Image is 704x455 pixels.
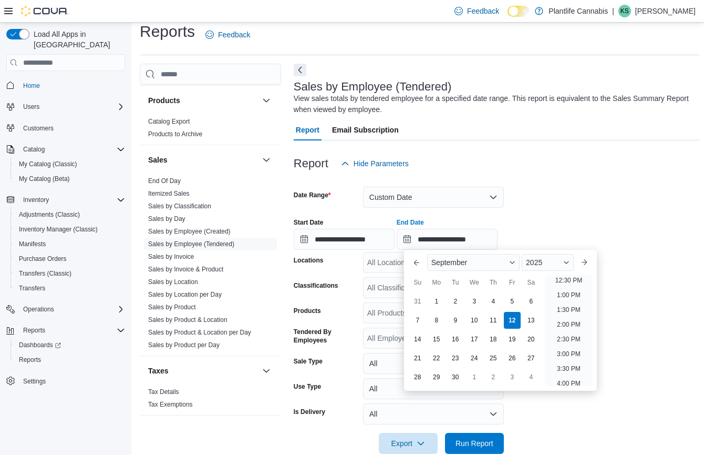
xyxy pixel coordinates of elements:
span: End Of Day [148,177,181,185]
div: day-3 [466,293,483,310]
span: Catalog [19,143,125,156]
div: Sales [140,175,281,356]
h3: Products [148,95,180,106]
button: Next month [576,254,593,271]
div: day-8 [428,312,445,329]
span: Tax Exemptions [148,400,193,409]
li: 12:30 PM [551,274,586,287]
span: Sales by Invoice & Product [148,265,223,274]
span: Sales by Employee (Created) [148,227,231,236]
button: Taxes [260,365,273,377]
span: Transfers (Classic) [15,267,125,280]
div: day-9 [447,312,464,329]
span: Transfers [15,282,125,295]
a: Purchase Orders [15,252,71,265]
button: Home [2,77,129,93]
div: Sa [523,274,540,291]
button: Operations [2,302,129,317]
span: Customers [19,122,125,135]
div: day-5 [504,293,521,310]
a: Sales by Day [148,215,185,223]
a: Settings [19,375,50,388]
button: All [363,403,504,424]
div: day-13 [523,312,540,329]
span: My Catalog (Beta) [19,175,70,183]
input: Press the down key to enter a popover containing a calendar. Press the escape key to close the po... [397,229,498,250]
span: Sales by Classification [148,202,211,210]
div: day-29 [428,369,445,386]
div: day-24 [466,350,483,367]
p: [PERSON_NAME] [635,5,696,17]
button: Run Report [445,433,504,454]
button: Sales [148,155,258,165]
span: Sales by Product & Location [148,316,227,324]
span: 2025 [526,258,542,267]
li: 2:00 PM [553,318,585,331]
a: Manifests [15,238,50,250]
a: Dashboards [15,339,65,351]
button: Taxes [148,366,258,376]
label: Tendered By Employees [294,328,359,345]
button: Adjustments (Classic) [11,207,129,222]
a: Sales by Product & Location per Day [148,329,251,336]
span: Reports [15,353,125,366]
div: day-6 [523,293,540,310]
span: Products to Archive [148,130,202,138]
a: Sales by Location [148,278,198,286]
h3: Sales [148,155,168,165]
label: Is Delivery [294,408,325,416]
span: Report [296,119,319,140]
span: Run Report [455,438,493,449]
button: Inventory [19,194,53,206]
li: 2:30 PM [553,333,585,346]
button: Hide Parameters [337,153,413,174]
a: Inventory Manager (Classic) [15,223,102,236]
div: day-27 [523,350,540,367]
a: Sales by Product & Location [148,316,227,323]
span: Feedback [218,29,250,40]
span: Home [23,82,40,90]
span: Adjustments (Classic) [19,210,80,219]
li: 3:30 PM [553,362,585,375]
a: Sales by Product per Day [148,341,220,349]
div: day-14 [409,331,426,348]
button: Next [294,64,306,76]
a: Itemized Sales [148,190,190,197]
span: My Catalog (Classic) [19,160,77,168]
a: Feedback [201,24,254,45]
span: Sales by Product & Location per Day [148,328,251,337]
button: All [363,353,504,374]
span: KS [620,5,629,17]
span: Sales by Invoice [148,252,194,261]
button: Inventory [2,193,129,207]
button: My Catalog (Beta) [11,171,129,186]
label: End Date [397,218,424,227]
a: Tax Exemptions [148,401,193,408]
span: Manifests [15,238,125,250]
span: Reports [19,356,41,364]
label: Use Type [294,382,321,391]
ul: Time [545,275,593,387]
span: Transfers [19,284,45,292]
div: View sales totals by tendered employee for a specified date range. This report is equivalent to t... [294,93,694,115]
button: Purchase Orders [11,251,129,266]
div: day-11 [485,312,502,329]
span: Customers [23,124,54,133]
a: Transfers [15,282,49,295]
p: | [612,5,614,17]
div: day-4 [523,369,540,386]
span: Reports [19,324,125,337]
div: Fr [504,274,521,291]
img: Cova [21,6,68,16]
button: Manifests [11,237,129,251]
a: Catalog Export [148,118,190,125]
span: Dashboards [15,339,125,351]
button: Transfers (Classic) [11,266,129,281]
li: 1:30 PM [553,304,585,316]
a: Sales by Employee (Tendered) [148,240,234,248]
a: Home [19,79,44,92]
div: day-1 [428,293,445,310]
